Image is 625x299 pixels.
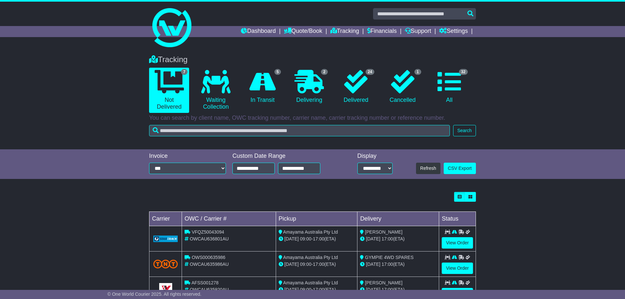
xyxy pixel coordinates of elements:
span: OWCAU636801AU [190,236,229,241]
td: Pickup [276,212,357,226]
img: TNT_Domestic.png [153,260,178,268]
a: 24 Delivered [336,68,376,106]
td: Status [439,212,476,226]
div: Invoice [149,153,226,160]
a: 1 Cancelled [382,68,423,106]
span: 17:00 [313,236,324,241]
a: Quote/Book [284,26,322,37]
span: [DATE] [285,287,299,292]
div: Display [357,153,393,160]
div: - (ETA) [279,236,355,242]
span: 17:00 [382,236,393,241]
a: View Order [442,263,473,274]
button: Refresh [416,163,440,174]
span: OWS000635986 [192,255,226,260]
span: [DATE] [366,236,380,241]
div: - (ETA) [279,286,355,293]
span: 09:00 [300,262,312,267]
td: OWC / Carrier # [182,212,276,226]
div: - (ETA) [279,261,355,268]
span: Amayama Australia Pty Ltd [283,255,338,260]
a: Dashboard [241,26,276,37]
span: VFQZ50043094 [192,229,224,235]
span: [DATE] [366,262,380,267]
a: CSV Export [444,163,476,174]
span: [DATE] [285,236,299,241]
span: 17:00 [313,262,324,267]
span: 17:00 [382,262,393,267]
a: Waiting Collection [196,68,236,113]
div: (ETA) [360,286,436,293]
span: GYMPIE 4WD SPARES [365,255,413,260]
span: 32 [459,69,468,75]
td: Delivery [357,212,439,226]
a: View Order [442,237,473,249]
span: Amayama Australia Pty Ltd [283,229,338,235]
span: 5 [274,69,281,75]
span: 2 [321,69,328,75]
a: Settings [439,26,468,37]
span: [DATE] [285,262,299,267]
span: 17:00 [382,287,393,292]
a: Financials [367,26,397,37]
img: GetCarrierServiceLogo [153,236,178,242]
a: Support [405,26,431,37]
div: Custom Date Range [232,153,337,160]
button: Search [453,125,476,136]
span: [PERSON_NAME] [365,229,402,235]
span: 7 [181,69,188,75]
span: 24 [366,69,374,75]
span: 09:00 [300,236,312,241]
div: Tracking [146,55,479,64]
div: (ETA) [360,236,436,242]
td: Carrier [149,212,182,226]
span: 09:00 [300,287,312,292]
p: You can search by client name, OWC tracking number, carrier name, carrier tracking number or refe... [149,115,476,122]
span: OWCAU635920AU [190,287,229,292]
span: AFSS001278 [191,280,218,285]
a: 5 In Transit [243,68,283,106]
a: 2 Delivering [289,68,329,106]
span: Amayama Australia Pty Ltd [283,280,338,285]
div: (ETA) [360,261,436,268]
span: OWCAU635986AU [190,262,229,267]
a: Tracking [330,26,359,37]
span: [DATE] [366,287,380,292]
span: [PERSON_NAME] [365,280,402,285]
span: 1 [414,69,421,75]
span: © One World Courier 2025. All rights reserved. [107,292,201,297]
span: 17:00 [313,287,324,292]
img: GetCarrierServiceLogo [159,283,172,296]
a: 32 All [429,68,469,106]
a: 7 Not Delivered [149,68,189,113]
